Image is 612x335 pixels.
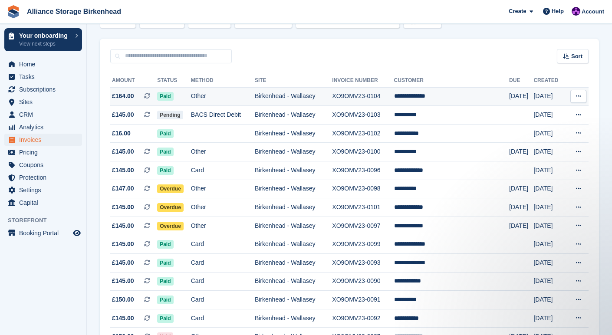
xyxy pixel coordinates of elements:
[112,147,134,156] span: £145.00
[332,291,394,309] td: XO9OMV23-0091
[112,314,134,323] span: £145.00
[332,143,394,161] td: XO9OMV23-0100
[332,180,394,198] td: XO9OMV23-0098
[112,166,134,175] span: £145.00
[112,240,134,249] span: £145.00
[255,198,332,217] td: Birkenhead - Wallasey
[533,74,565,88] th: Created
[533,291,565,309] td: [DATE]
[572,7,580,16] img: Romilly Norton
[4,108,82,121] a: menu
[112,258,134,267] span: £145.00
[4,83,82,95] a: menu
[191,74,255,88] th: Method
[533,217,565,235] td: [DATE]
[112,92,134,101] span: £164.00
[191,106,255,125] td: BACS Direct Debit
[509,198,533,217] td: [DATE]
[255,291,332,309] td: Birkenhead - Wallasey
[157,166,173,175] span: Paid
[19,227,71,239] span: Booking Portal
[191,235,255,254] td: Card
[112,276,134,286] span: £145.00
[8,216,86,225] span: Storefront
[255,161,332,180] td: Birkenhead - Wallasey
[112,203,134,212] span: £145.00
[533,254,565,273] td: [DATE]
[255,106,332,125] td: Birkenhead - Wallasey
[191,272,255,291] td: Card
[571,52,582,61] span: Sort
[110,74,157,88] th: Amount
[112,129,131,138] span: £16.00
[191,291,255,309] td: Card
[4,71,82,83] a: menu
[191,180,255,198] td: Other
[533,198,565,217] td: [DATE]
[19,33,71,39] p: Your onboarding
[332,309,394,328] td: XO9OMV23-0092
[191,87,255,106] td: Other
[157,111,183,119] span: Pending
[191,217,255,235] td: Other
[533,124,565,143] td: [DATE]
[112,221,134,230] span: £145.00
[19,171,71,184] span: Protection
[255,74,332,88] th: Site
[19,134,71,146] span: Invoices
[4,121,82,133] a: menu
[533,161,565,180] td: [DATE]
[509,217,533,235] td: [DATE]
[255,309,332,328] td: Birkenhead - Wallasey
[191,309,255,328] td: Card
[19,71,71,83] span: Tasks
[4,96,82,108] a: menu
[4,159,82,171] a: menu
[533,180,565,198] td: [DATE]
[157,222,184,230] span: Overdue
[4,184,82,196] a: menu
[533,272,565,291] td: [DATE]
[332,106,394,125] td: XO9OMV23-0103
[332,87,394,106] td: XO9OMV23-0104
[19,184,71,196] span: Settings
[19,121,71,133] span: Analytics
[157,240,173,249] span: Paid
[191,143,255,161] td: Other
[157,74,191,88] th: Status
[394,74,509,88] th: Customer
[157,129,173,138] span: Paid
[509,74,533,88] th: Due
[157,184,184,193] span: Overdue
[4,197,82,209] a: menu
[509,143,533,161] td: [DATE]
[4,171,82,184] a: menu
[255,235,332,254] td: Birkenhead - Wallasey
[112,295,134,304] span: £150.00
[332,124,394,143] td: XO9OMV23-0102
[157,277,173,286] span: Paid
[582,7,604,16] span: Account
[533,309,565,328] td: [DATE]
[533,87,565,106] td: [DATE]
[255,272,332,291] td: Birkenhead - Wallasey
[191,254,255,273] td: Card
[332,235,394,254] td: XO9OMV23-0099
[19,197,71,209] span: Capital
[157,148,173,156] span: Paid
[19,159,71,171] span: Coupons
[533,235,565,254] td: [DATE]
[19,58,71,70] span: Home
[157,92,173,101] span: Paid
[255,254,332,273] td: Birkenhead - Wallasey
[4,227,82,239] a: menu
[509,180,533,198] td: [DATE]
[72,228,82,238] a: Preview store
[332,217,394,235] td: XO9OMV23-0097
[332,161,394,180] td: XO9OMV23-0096
[4,134,82,146] a: menu
[112,184,134,193] span: £147.00
[509,7,526,16] span: Create
[157,296,173,304] span: Paid
[19,146,71,158] span: Pricing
